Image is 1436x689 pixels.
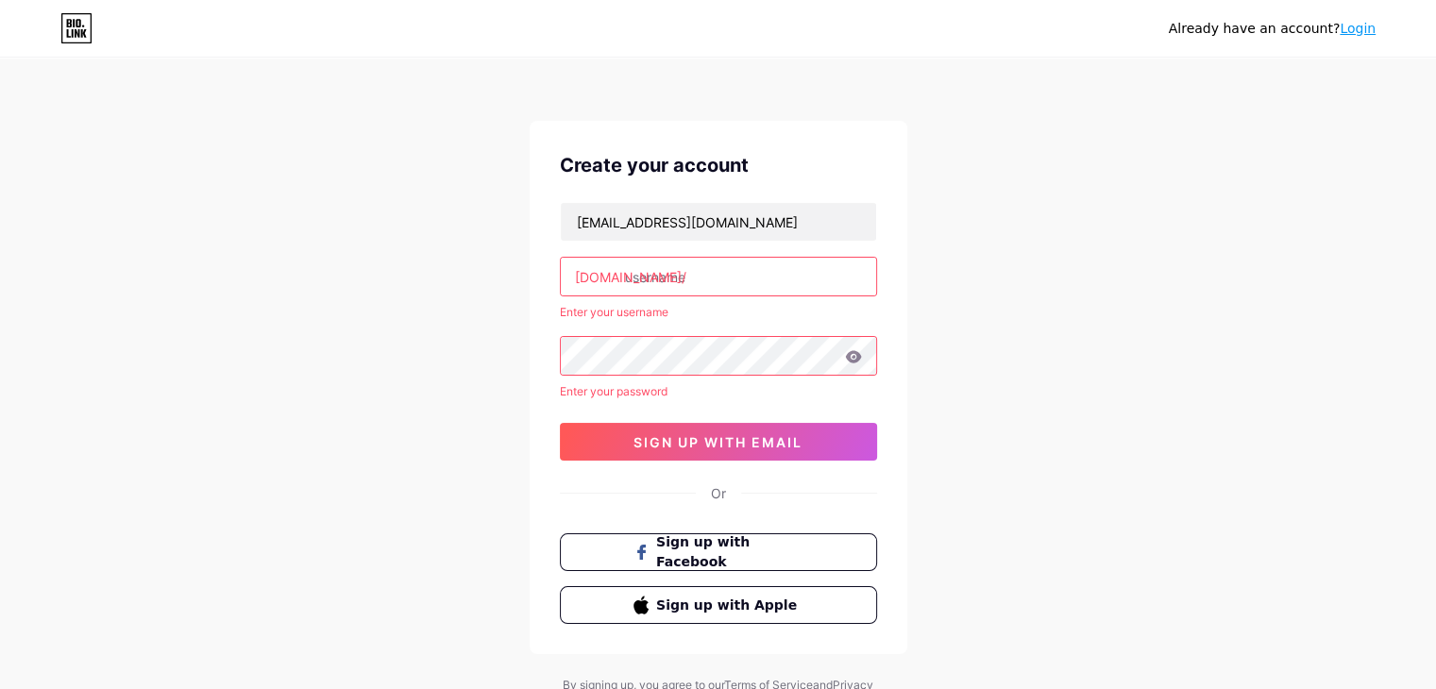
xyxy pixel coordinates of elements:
[561,258,876,295] input: username
[560,304,877,321] div: Enter your username
[561,203,876,241] input: Email
[560,151,877,179] div: Create your account
[560,533,877,571] button: Sign up with Facebook
[711,483,726,503] div: Or
[656,596,802,615] span: Sign up with Apple
[575,267,686,287] div: [DOMAIN_NAME]/
[560,423,877,461] button: sign up with email
[1169,19,1376,39] div: Already have an account?
[656,532,802,572] span: Sign up with Facebook
[1340,21,1376,36] a: Login
[634,434,802,450] span: sign up with email
[560,383,877,400] div: Enter your password
[560,586,877,624] button: Sign up with Apple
